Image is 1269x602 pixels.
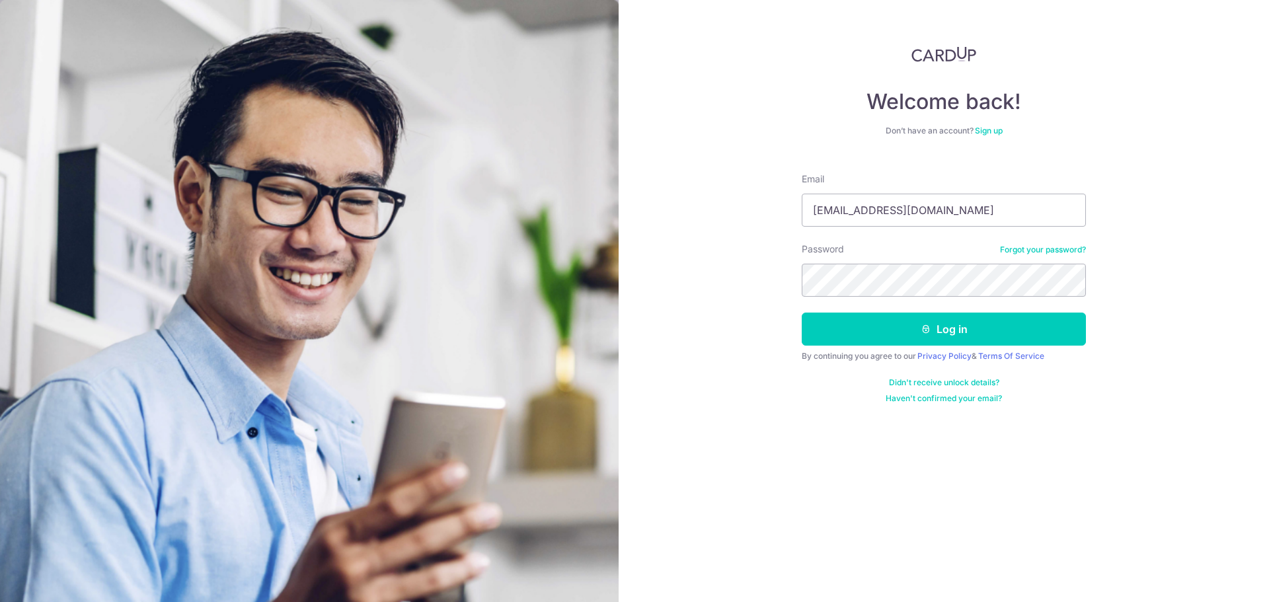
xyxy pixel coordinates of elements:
[889,377,999,388] a: Didn't receive unlock details?
[802,243,844,256] label: Password
[802,351,1086,361] div: By continuing you agree to our &
[802,172,824,186] label: Email
[975,126,1003,135] a: Sign up
[1000,245,1086,255] a: Forgot your password?
[802,194,1086,227] input: Enter your Email
[802,89,1086,115] h4: Welcome back!
[886,393,1002,404] a: Haven't confirmed your email?
[917,351,972,361] a: Privacy Policy
[911,46,976,62] img: CardUp Logo
[978,351,1044,361] a: Terms Of Service
[802,126,1086,136] div: Don’t have an account?
[802,313,1086,346] button: Log in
